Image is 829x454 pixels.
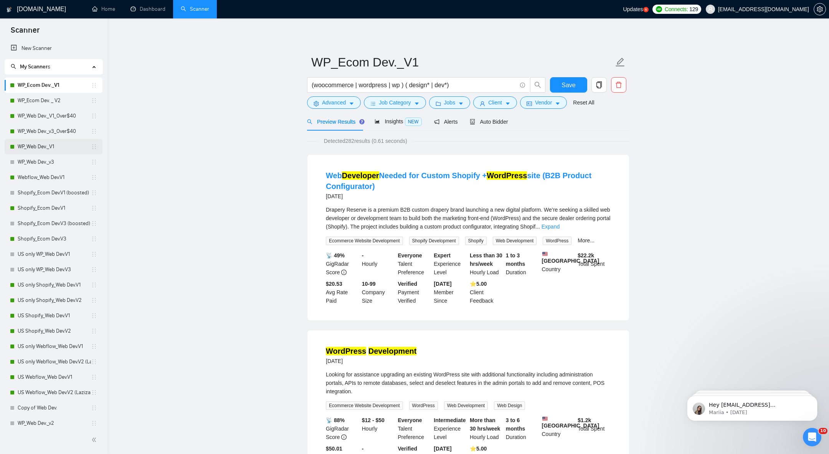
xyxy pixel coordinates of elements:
[535,98,552,107] span: Vendor
[18,170,91,185] a: Webflow_Web Dev.V1
[18,416,91,431] a: WP_Web Dev._v2
[360,416,396,441] div: Hourly
[181,6,209,12] a: searchScanner
[18,78,91,93] a: WP_Ecom Dev._V1
[360,251,396,277] div: Hourly
[611,77,626,93] button: delete
[91,98,97,104] span: holder
[643,7,649,12] a: 5
[18,262,91,277] a: US only WP_Web Dev.V3
[18,93,91,108] a: WP_Ecom Dev. _ V2
[615,57,625,67] span: edit
[434,417,466,423] b: Intermediate
[307,119,312,124] span: search
[7,3,12,16] img: logo
[5,323,102,339] li: US Shopify_Web Dev.V2
[326,281,342,287] b: $20.53
[130,6,165,12] a: dashboardDashboard
[326,356,416,366] div: [DATE]
[91,374,97,380] span: holder
[324,416,360,441] div: GigRadar Score
[432,251,468,277] div: Experience Level
[326,347,366,355] mark: WordPress
[326,417,345,423] b: 📡 88%
[5,154,102,170] li: WP_Web Dev._v3
[91,190,97,196] span: holder
[592,81,606,88] span: copy
[542,251,599,264] b: [GEOGRAPHIC_DATA]
[578,252,594,258] b: $ 22.2k
[91,82,97,88] span: holder
[689,5,698,13] span: 129
[18,323,91,339] a: US Shopify_Web Dev.V2
[18,247,91,262] a: US only WP_Web Dev.V1
[18,339,91,354] a: US only Webflow_Web Dev.V1
[436,101,441,106] span: folder
[429,96,471,109] button: folderJobscaret-down
[470,119,508,125] span: Auto Bidder
[324,280,360,305] div: Avg Rate Paid
[542,224,560,230] a: Expand
[396,416,433,441] div: Talent Preference
[370,101,376,106] span: bars
[326,370,611,396] div: Looking for assistance upgrading an existing WordPress site with additional functionality includi...
[5,170,102,185] li: Webflow_Web Dev.V1
[561,80,575,90] span: Save
[18,369,91,385] a: US Webflow_Web Dev.V1
[5,293,102,308] li: US only Shopify_Web Dev.V2
[814,3,826,15] button: setting
[470,281,487,287] b: ⭐️ 5.00
[576,251,612,277] div: Total Spent
[504,416,540,441] div: Duration
[542,416,548,421] img: 🇺🇸
[645,8,647,12] text: 5
[307,119,362,125] span: Preview Results
[326,347,416,355] a: WordPress Development
[91,251,97,257] span: holder
[379,98,411,107] span: Job Category
[5,93,102,108] li: WP_Ecom Dev. _ V2
[819,428,827,434] span: 10
[5,78,102,93] li: WP_Ecom Dev._V1
[5,247,102,262] li: US only WP_Web Dev.V1
[311,53,614,72] input: Scanner name...
[573,98,594,107] a: Reset All
[409,401,438,410] span: WordPress
[341,434,347,440] span: info-circle
[362,446,364,452] b: -
[5,231,102,247] li: Shopify_Ecom Dev.V3
[578,237,595,244] a: More...
[398,252,422,258] b: Everyone
[91,159,97,165] span: holder
[444,401,488,410] span: Web Development
[375,118,421,124] span: Insights
[18,277,91,293] a: US only Shopify_Web Dev.V1
[91,236,97,242] span: holder
[470,119,475,124] span: robot
[92,6,115,12] a: homeHome
[326,237,403,245] span: Ecommerce Website Development
[656,6,662,12] img: upwork-logo.png
[5,216,102,231] li: Shopify_Ecom Dev.V3 (boosted)
[11,41,96,56] a: New Scanner
[480,101,485,106] span: user
[540,251,576,277] div: Country
[91,282,97,288] span: holder
[326,205,611,231] div: Drapery Reserve is a premium B2B custom drapery brand launching a new digital platform. We’re see...
[5,385,102,400] li: US Webflow_Web Dev.V2 (Laziza AI)
[11,63,50,70] span: My Scanners
[470,417,500,432] b: More than 30 hrs/week
[5,354,102,369] li: US only Webflow_Web Dev.V2 (Laziza AI)
[494,401,525,410] span: Web Design
[360,280,396,305] div: Company Size
[91,144,97,150] span: holder
[91,113,97,119] span: holder
[326,207,610,230] span: Drapery Reserve is a premium B2B custom drapery brand launching a new digital platform. We’re see...
[5,108,102,124] li: WP_Web Dev._V1_Over$40
[611,81,626,88] span: delete
[368,347,417,355] mark: Development
[665,5,688,13] span: Connects:
[18,400,91,416] a: Copy of Web Dev.
[5,25,46,41] span: Scanner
